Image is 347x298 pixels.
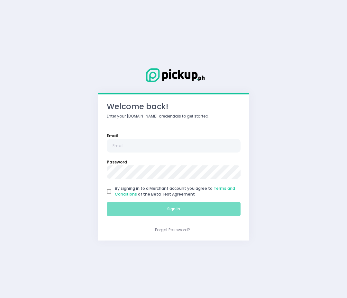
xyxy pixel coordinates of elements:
[107,113,241,119] p: Enter your [DOMAIN_NAME] credentials to get started.
[167,206,180,212] span: Sign In
[107,202,241,216] button: Sign In
[142,67,206,83] img: Logo
[115,186,235,197] a: Terms and Conditions
[107,102,241,111] h3: Welcome back!
[115,186,235,197] span: By signing in to a Merchant account you agree to of the Beta Test Agreement
[107,139,241,153] input: Email
[155,227,190,232] a: Forgot Password?
[107,159,127,165] label: Password
[107,133,118,139] label: Email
